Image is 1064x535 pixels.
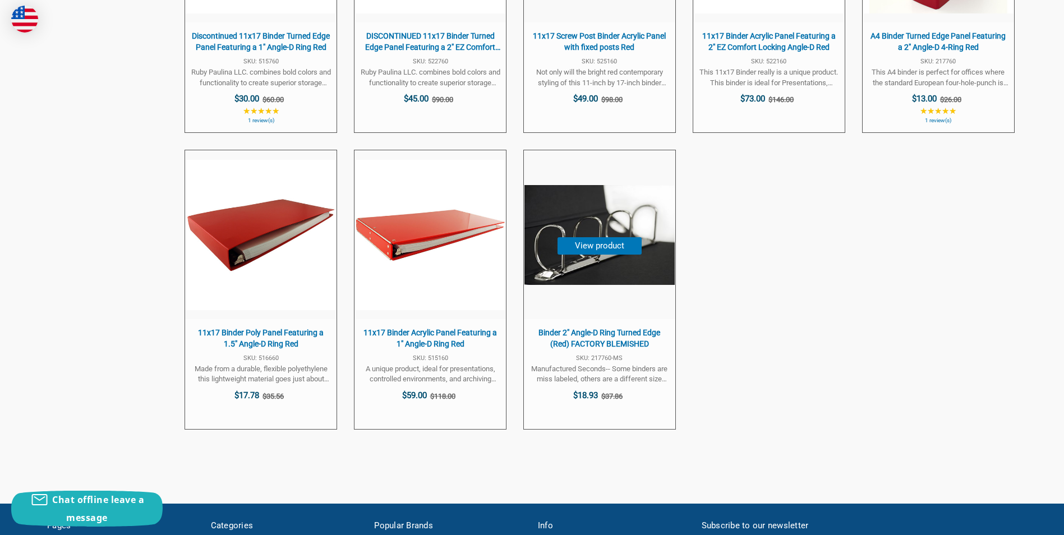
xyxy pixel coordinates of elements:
span: $60.00 [262,95,284,104]
span: 1 review(s) [868,118,1008,123]
img: Binder 2" Angle-D Ring Turned Edge (Red) FACTORY BLEMISHED [524,185,675,284]
span: SKU: 515760 [191,58,331,64]
span: $118.00 [430,392,455,400]
span: 11x17 Binder Poly Panel Featuring a 1.5" Angle-D Ring Red [191,328,331,349]
span: 11x17 Binder Acrylic Panel Featuring a 2" EZ Comfort Locking Angle-D Red [699,31,839,53]
span: SKU: 525160 [529,58,670,64]
h5: Subscribe to our newsletter [702,519,1017,532]
span: $73.00 [740,94,765,104]
h5: Categories [211,519,363,532]
span: $37.86 [601,392,623,400]
span: SKU: 516660 [191,355,331,361]
span: $59.00 [402,390,427,400]
span: Ruby Paulina LLC. combines bold colors and functionality to create superior storage products. The... [191,67,331,87]
span: $13.00 [912,94,937,104]
span: This 11x17 Binder really is a unique product. This binder is ideal for Presentations, controlled ... [699,67,839,87]
img: 11x17 Binder Acrylic Panel Featuring a 1" Angle-D Ring Red [355,160,505,310]
span: ★★★★★ [920,107,956,116]
span: SKU: 522760 [360,58,500,64]
span: Binder 2" Angle-D Ring Turned Edge (Red) FACTORY BLEMISHED [529,328,670,349]
a: 11x17 Binder Acrylic Panel Featuring a 1 [354,150,506,429]
span: A4 Binder Turned Edge Panel Featuring a 2" Angle-D 4-Ring Red [868,31,1008,53]
span: $98.00 [601,95,623,104]
span: $18.93 [573,390,598,400]
span: $45.00 [404,94,429,104]
span: $90.00 [432,95,453,104]
button: View product [558,237,642,255]
span: $49.00 [573,94,598,104]
span: DISCONTINUED 11x17 Binder Turned Edge Panel Featuring a 2" EZ Comfort Locking Angle-D Red [360,31,500,53]
span: 11x17 Screw Post Binder Acrylic Panel with fixed posts Red [529,31,670,53]
span: $17.78 [234,390,259,400]
span: $26.00 [940,95,961,104]
span: A unique product, ideal for presentations, controlled environments, and archiving projects. Binde... [360,364,500,384]
button: Chat offline leave a message [11,491,163,527]
span: Made from a durable, flexible polyethylene this lightweight material goes just about anywhere. Th... [191,364,331,384]
span: Manufactured Seconds-- Some binders are miss labeled, others are a different size than our usual ... [529,364,670,384]
span: SKU: 515160 [360,355,500,361]
span: ★★★★★ [243,107,279,116]
span: $30.00 [234,94,259,104]
h5: Popular Brands [374,519,526,532]
span: Not only will the bright red contemporary styling of this 11-inch by 17-inch binder bring added a... [529,67,670,87]
span: 11x17 Binder Acrylic Panel Featuring a 1" Angle-D Ring Red [360,328,500,349]
h5: Info [538,519,690,532]
a: 11x17 Binder Poly Panel Featuring a 1.5 [185,150,337,429]
span: Discontinued 11x17 Binder Turned Edge Panel Featuring a 1" Angle-D Ring Red [191,31,331,53]
span: $35.56 [262,392,284,400]
img: 11x17 Binder Poly Panel Featuring a 1.5" Angle-D Ring Red [186,160,336,310]
span: Ruby Paulina LLC. combines bold colors and functionality to create superior storage products. The... [360,67,500,87]
span: This A4 binder is perfect for offices where the standard European four-hole-punch is applied. The... [868,67,1008,87]
span: SKU: 217760 [868,58,1008,64]
span: SKU: 522160 [699,58,839,64]
span: 1 review(s) [191,118,331,123]
span: SKU: 217760-MS [529,355,670,361]
span: Chat offline leave a message [52,494,144,524]
a: Binder 2 [524,150,675,429]
span: $146.00 [768,95,794,104]
img: duty and tax information for United States [11,6,38,33]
